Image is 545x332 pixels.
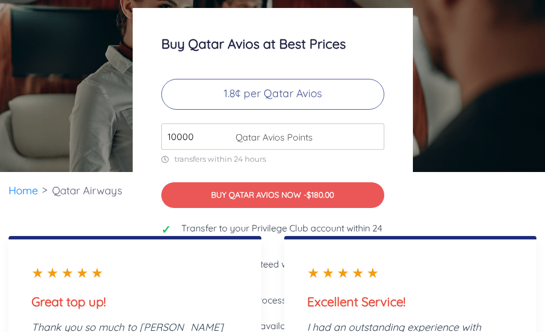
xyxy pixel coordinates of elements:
div: ★★★★★ [307,262,514,283]
span: Qatar Avios Points [230,130,313,144]
span: ✓ [161,221,173,238]
li: Qatar Airways [46,172,128,209]
h3: Great top up! [31,294,238,309]
span: Best prices guaranteed when you buy Qatar miles [181,257,384,285]
p: 1.8¢ per Qatar Avios [161,79,384,110]
h3: Excellent Service! [307,294,514,309]
h3: Buy Qatar Avios at Best Prices [161,37,384,51]
a: Home [9,183,38,197]
button: BUY QATAR AVIOS NOW -$180.00 [161,182,384,207]
span: Transfer to your Privilege Club account within 24 hours [181,221,384,249]
div: ★★★★★ [31,262,238,283]
p: transfers within 24 hours [161,154,384,164]
span: $180.00 [307,190,334,200]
